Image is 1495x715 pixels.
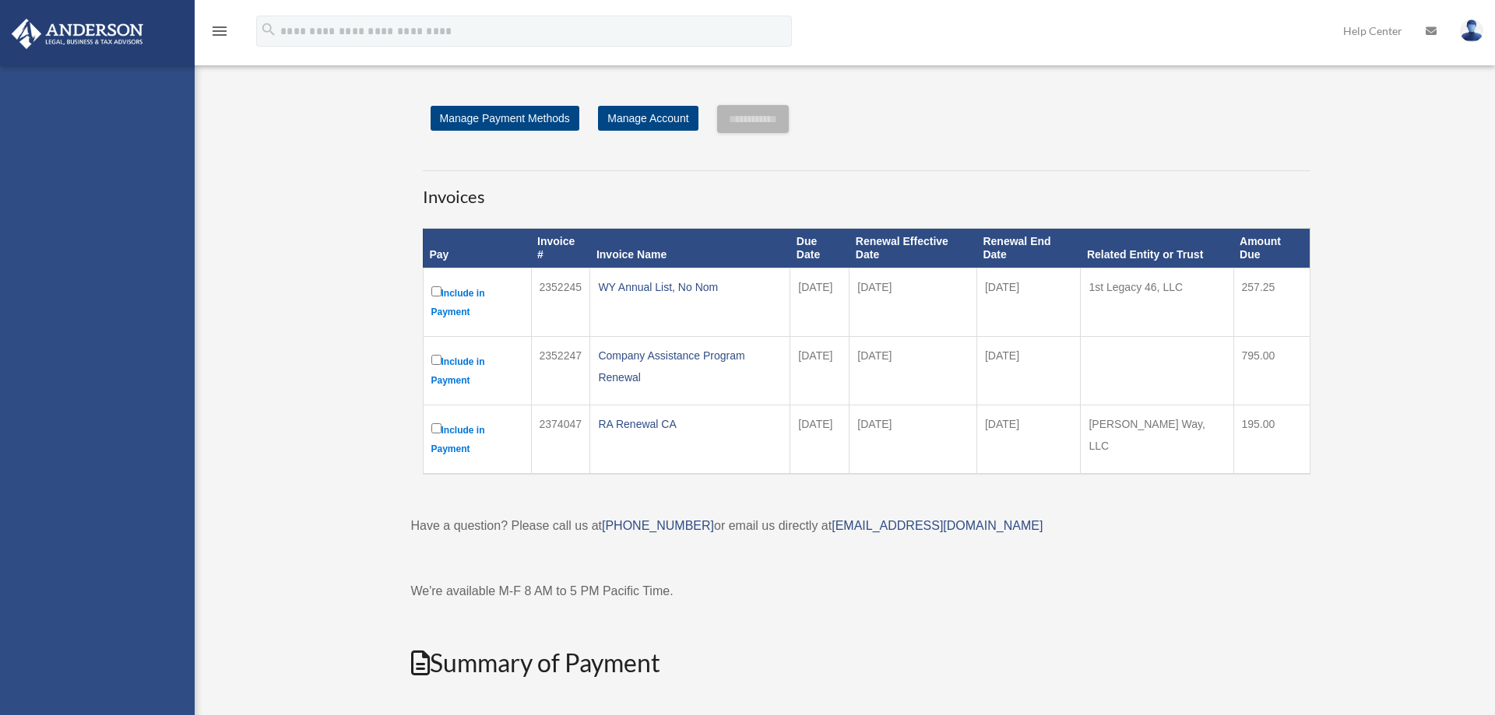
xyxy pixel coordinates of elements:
td: [PERSON_NAME] Way, LLC [1081,405,1233,474]
div: WY Annual List, No Nom [598,276,782,298]
td: 2352245 [531,268,590,336]
th: Amount Due [1233,229,1310,268]
label: Include in Payment [431,352,523,390]
label: Include in Payment [431,283,523,321]
i: menu [210,22,229,40]
td: 2352247 [531,336,590,405]
i: search [260,21,277,38]
th: Invoice # [531,229,590,268]
div: RA Renewal CA [598,413,782,435]
a: Manage Account [598,106,698,131]
a: Manage Payment Methods [431,106,579,131]
td: 2374047 [531,405,590,474]
a: menu [210,27,229,40]
input: Include in Payment [431,286,441,296]
th: Renewal Effective Date [850,229,977,268]
td: 257.25 [1233,268,1310,336]
input: Include in Payment [431,423,441,433]
td: [DATE] [790,405,850,474]
img: Anderson Advisors Platinum Portal [7,19,148,49]
div: Company Assistance Program Renewal [598,345,782,388]
td: [DATE] [850,405,977,474]
td: 1st Legacy 46, LLC [1081,268,1233,336]
td: [DATE] [790,268,850,336]
td: [DATE] [976,268,1081,336]
th: Renewal End Date [976,229,1081,268]
a: [PHONE_NUMBER] [602,519,714,532]
p: Have a question? Please call us at or email us directly at [411,515,1322,537]
td: 195.00 [1233,405,1310,474]
h2: Summary of Payment [411,646,1322,681]
td: [DATE] [850,336,977,405]
h3: Invoices [423,170,1310,209]
img: User Pic [1460,19,1483,42]
a: [EMAIL_ADDRESS][DOMAIN_NAME] [832,519,1043,532]
th: Invoice Name [590,229,790,268]
th: Due Date [790,229,850,268]
td: 795.00 [1233,336,1310,405]
td: [DATE] [976,405,1081,474]
p: We're available M-F 8 AM to 5 PM Pacific Time. [411,580,1322,602]
td: [DATE] [976,336,1081,405]
td: [DATE] [790,336,850,405]
td: [DATE] [850,268,977,336]
label: Include in Payment [431,420,523,458]
th: Related Entity or Trust [1081,229,1233,268]
th: Pay [423,229,531,268]
input: Include in Payment [431,355,441,365]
